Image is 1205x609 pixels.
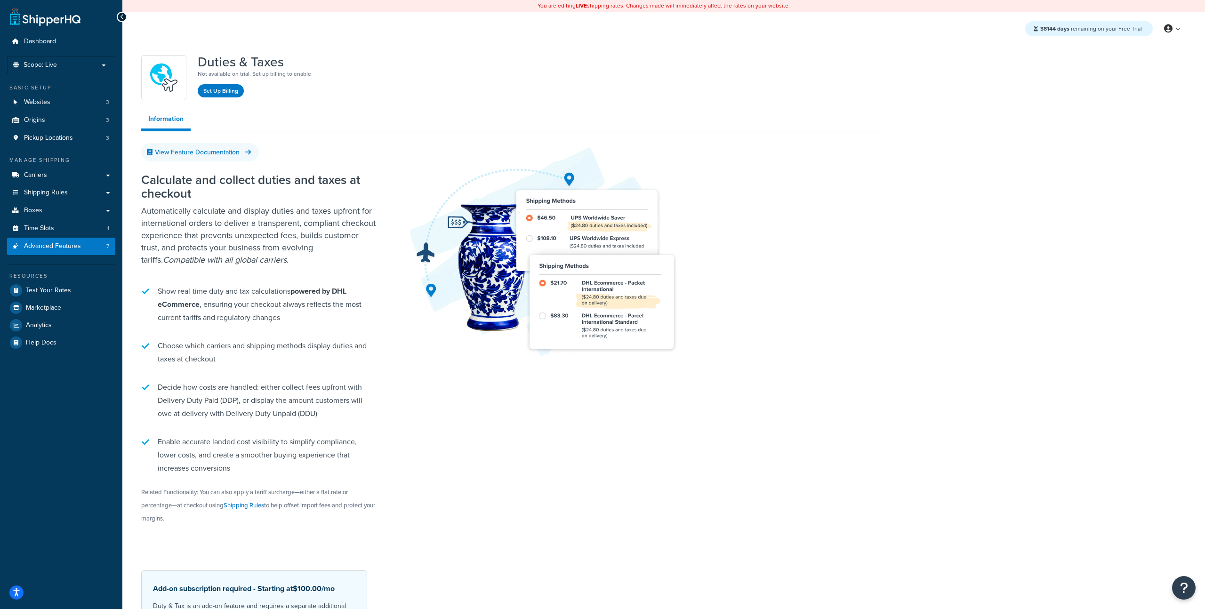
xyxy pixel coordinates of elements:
span: Websites [24,98,50,106]
span: 3 [106,116,109,124]
a: Set Up Billing [198,84,244,97]
img: Duties & Taxes [405,145,687,357]
a: Help Docs [7,334,115,351]
div: Resources [7,272,115,280]
p: Automatically calculate and display duties and taxes upfront for international orders to deliver ... [141,205,377,266]
b: LIVE [576,1,587,10]
span: 3 [106,98,109,106]
li: Time Slots [7,220,115,237]
span: Dashboard [24,38,56,46]
div: Basic Setup [7,84,115,92]
span: Test Your Rates [26,287,71,295]
span: Time Slots [24,224,54,232]
a: Marketplace [7,299,115,316]
a: Test Your Rates [7,282,115,299]
a: Carriers [7,167,115,184]
a: Websites3 [7,94,115,111]
a: Dashboard [7,33,115,50]
i: Compatible with all global carriers. [163,254,289,266]
p: Add-on subscription required - Starting at /mo [153,582,355,595]
a: Time Slots1 [7,220,115,237]
span: $100.00 [293,583,321,594]
li: Choose which carriers and shipping methods display duties and taxes at checkout [141,335,377,370]
span: Pickup Locations [24,134,73,142]
span: Boxes [24,207,42,215]
span: 1 [107,224,109,232]
li: Pickup Locations [7,129,115,147]
h1: Duties & Taxes [198,55,311,69]
li: Decide how costs are handled: either collect fees upfront with Delivery Duty Paid (DDP), or displ... [141,376,377,425]
span: Shipping Rules [24,189,68,197]
span: Help Docs [26,339,56,347]
span: 7 [106,242,109,250]
a: Boxes [7,202,115,219]
a: Analytics [7,317,115,334]
span: 3 [106,134,109,142]
a: Shipping Rules [7,184,115,201]
a: Pickup Locations3 [7,129,115,147]
h2: Calculate and collect duties and taxes at checkout [141,173,377,200]
p: Not available on trial. Set up billing to enable [198,69,311,79]
li: Origins [7,112,115,129]
a: Information [141,110,191,131]
a: Advanced Features7 [7,238,115,255]
span: Carriers [24,171,47,179]
div: Manage Shipping [7,156,115,164]
li: Enable accurate landed cost visibility to simplify compliance, lower costs, and create a smoother... [141,431,377,480]
li: Show real-time duty and tax calculations , ensuring your checkout always reflects the most curren... [141,280,377,329]
span: Origins [24,116,45,124]
a: View Feature Documentation [141,143,259,161]
a: Origins3 [7,112,115,129]
span: Advanced Features [24,242,81,250]
img: icon-duo-feat-landed-cost-7136b061.png [147,61,180,94]
span: Marketplace [26,304,61,312]
li: Advanced Features [7,238,115,255]
span: Scope: Live [24,61,57,69]
small: Related Functionality: You can also apply a tariff surcharge—either a flat rate or percentage—at ... [141,488,375,523]
span: remaining on your Free Trial [1040,24,1142,33]
a: Shipping Rules [224,501,264,510]
strong: 38144 days [1040,24,1069,33]
span: Analytics [26,321,52,329]
button: Open Resource Center [1172,576,1196,600]
li: Websites [7,94,115,111]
